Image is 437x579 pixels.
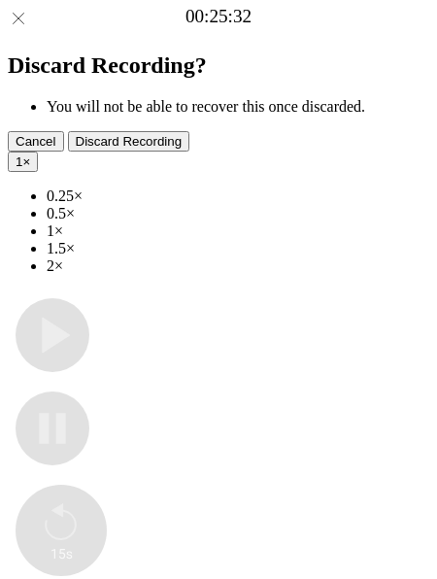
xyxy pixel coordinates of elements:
[47,257,429,275] li: 2×
[185,6,252,27] a: 00:25:32
[47,205,429,222] li: 0.5×
[68,131,190,152] button: Discard Recording
[16,154,22,169] span: 1
[47,222,429,240] li: 1×
[8,152,38,172] button: 1×
[8,131,64,152] button: Cancel
[47,240,429,257] li: 1.5×
[8,52,429,79] h2: Discard Recording?
[47,187,429,205] li: 0.25×
[47,98,429,116] li: You will not be able to recover this once discarded.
